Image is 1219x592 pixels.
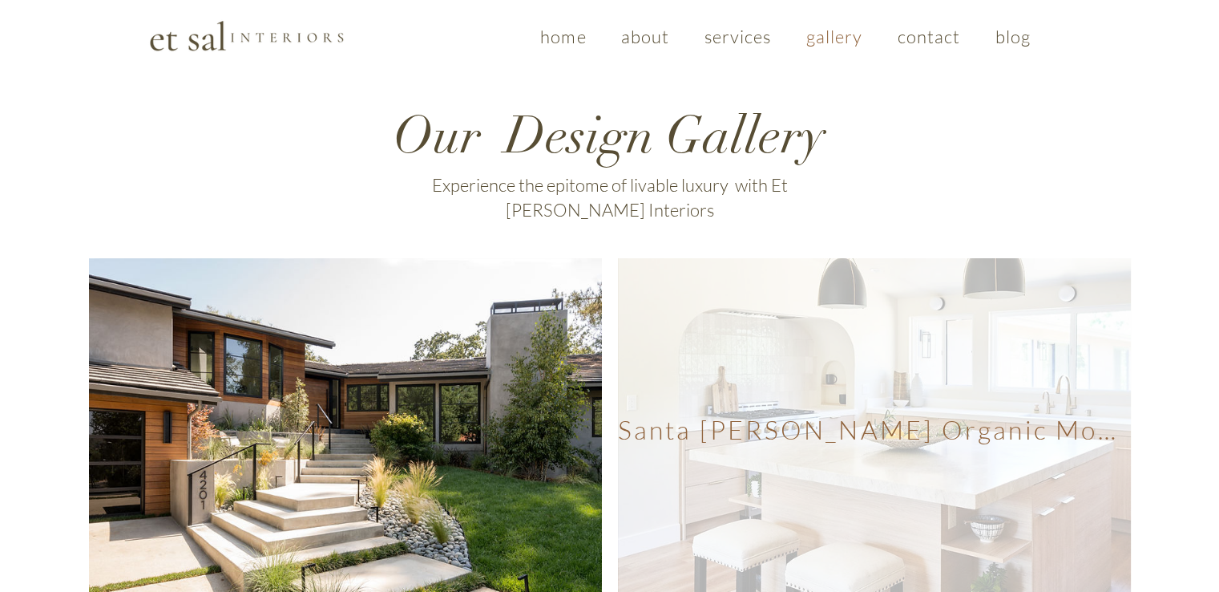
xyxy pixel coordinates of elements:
img: Et Sal Logo [148,19,345,52]
nav: Site [527,18,1045,55]
a: gallery [792,18,877,55]
a: contact [883,18,975,55]
span: Experience the epitome of livable luxury with Et [PERSON_NAME] Interiors [432,174,788,221]
span: home [540,26,586,47]
a: services [690,18,785,55]
span: Our Design Gallery [394,104,825,168]
span: [GEOGRAPHIC_DATA] [249,420,438,440]
span: services [704,26,772,47]
span: about [621,26,670,47]
span: contact [898,26,961,47]
span: Santa [PERSON_NAME] Organic Modern [618,414,1128,445]
a: about [607,18,684,55]
span: gallery [806,26,863,47]
span: blog [995,26,1030,47]
a: home [526,18,600,55]
a: blog [981,18,1045,55]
